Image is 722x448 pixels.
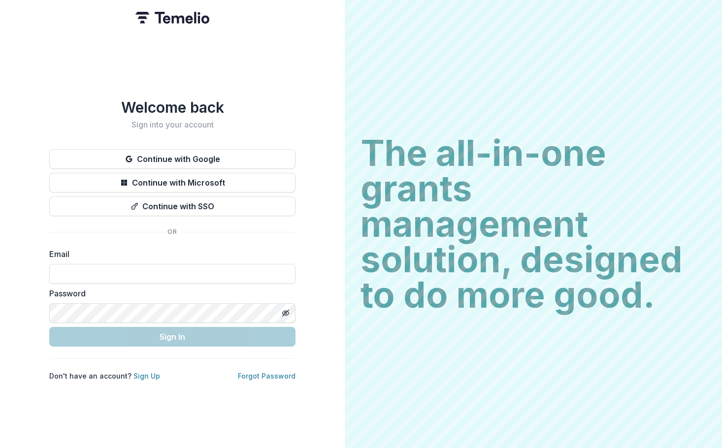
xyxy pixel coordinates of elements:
a: Forgot Password [238,372,295,380]
label: Email [49,248,290,260]
h2: Sign into your account [49,120,295,129]
label: Password [49,288,290,299]
h1: Welcome back [49,98,295,116]
a: Sign Up [133,372,160,380]
img: Temelio [135,12,209,24]
p: Don't have an account? [49,371,160,381]
button: Sign In [49,327,295,347]
button: Continue with Microsoft [49,173,295,192]
button: Continue with Google [49,149,295,169]
button: Toggle password visibility [278,305,294,321]
button: Continue with SSO [49,196,295,216]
